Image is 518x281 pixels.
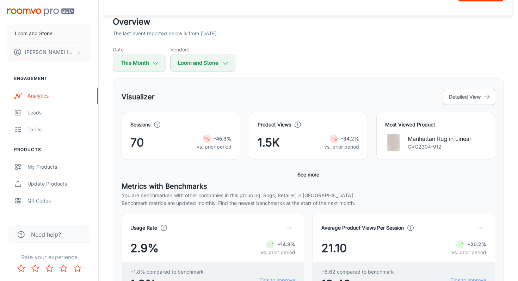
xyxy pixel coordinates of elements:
[324,143,359,151] p: vs. prior period
[385,121,486,129] h4: Most Viewed Product
[113,55,166,71] button: This Month
[130,224,157,232] h4: Usage Rate
[258,134,280,151] span: 1.5K
[122,192,495,199] p: You are benchmarked with other companies in this grouping: Rugs, Retailer, in [GEOGRAPHIC_DATA]
[130,240,159,257] span: 2.9%
[31,230,61,239] span: Need help?
[321,224,404,232] h4: Average Product Views Per Session
[295,168,322,181] button: See more
[113,15,504,28] h2: Overview
[27,180,91,188] div: Update Products
[122,92,155,102] h5: Visualizer
[42,261,56,275] button: Rate 3 star
[258,121,291,129] h4: Product Views
[56,261,70,275] button: Rate 4 star
[260,249,295,256] p: vs. prior period
[408,135,471,143] p: Manhattan Rug in Linear
[27,92,91,100] div: Analytics
[451,249,486,256] p: vs. prior period
[122,181,495,192] h5: Metrics with Benchmarks
[197,143,232,151] p: vs. prior period
[321,240,347,257] span: 21.10
[341,136,359,142] strong: -34.2%
[6,253,93,261] p: Rate your experience
[7,43,91,61] button: [PERSON_NAME] [PERSON_NAME]
[130,121,150,129] h4: Sessions
[27,109,91,117] div: Leads
[214,136,232,142] strong: -45.3%
[25,48,74,56] p: [PERSON_NAME] [PERSON_NAME]
[443,89,495,105] button: Detailed View
[27,197,91,205] div: QR Codes
[14,261,28,275] button: Rate 1 star
[170,55,235,71] button: Loom and Stone
[70,261,85,275] button: Rate 5 star
[130,134,144,151] span: 70
[15,30,53,37] p: Loom and Stone
[385,134,402,151] img: Manhattan Rug in Linear
[408,143,471,151] p: GVC2304-912
[113,46,166,53] h5: Date
[7,8,74,16] img: Roomvo PRO Beta
[467,241,486,247] strong: +20.2%
[130,268,204,276] span: +1.8% compared to benchmark
[277,241,295,247] strong: +14.3%
[122,199,495,207] p: Benchmark metrics are updated monthly. Find the newest benchmarks at the start of the next month.
[28,261,42,275] button: Rate 2 star
[7,24,91,43] button: Loom and Stone
[27,163,91,171] div: My Products
[321,268,394,276] span: +8.62 compared to benchmark
[27,126,91,133] div: To-do
[113,30,217,37] p: The last event reported below is from [DATE]
[170,46,235,53] h5: Vendors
